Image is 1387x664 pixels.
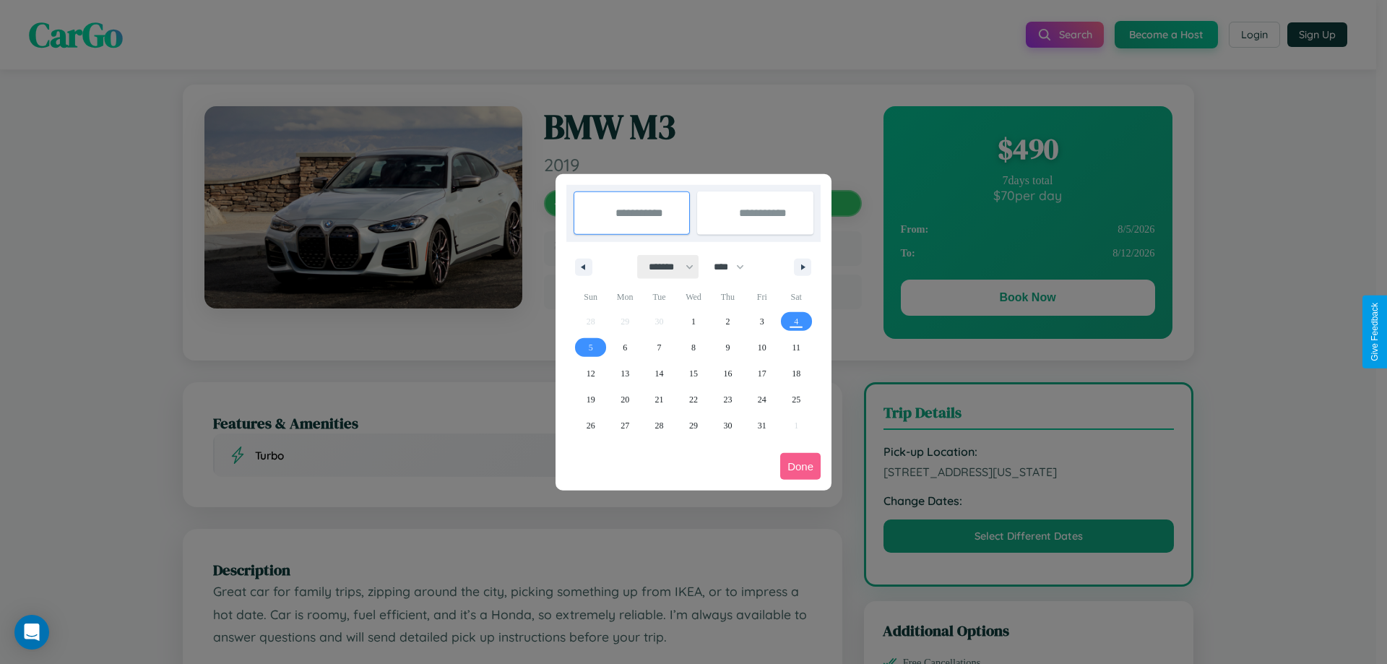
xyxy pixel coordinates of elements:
button: 29 [676,413,710,439]
button: 10 [745,335,779,361]
span: 20 [621,387,629,413]
button: 21 [642,387,676,413]
button: 26 [574,413,608,439]
button: 5 [574,335,608,361]
span: 1 [691,309,696,335]
button: 28 [642,413,676,439]
span: 22 [689,387,698,413]
span: 19 [587,387,595,413]
span: 25 [792,387,800,413]
span: 31 [758,413,766,439]
span: Tue [642,285,676,309]
span: 29 [689,413,698,439]
button: 25 [779,387,813,413]
button: 2 [711,309,745,335]
span: 28 [655,413,664,439]
button: 27 [608,413,641,439]
span: 26 [587,413,595,439]
button: 11 [779,335,813,361]
button: 14 [642,361,676,387]
button: 3 [745,309,779,335]
span: 30 [723,413,732,439]
button: 1 [676,309,710,335]
span: 4 [794,309,798,335]
span: 3 [760,309,764,335]
span: 18 [792,361,800,387]
button: 4 [779,309,813,335]
button: 8 [676,335,710,361]
span: 5 [589,335,593,361]
span: Wed [676,285,710,309]
span: 8 [691,335,696,361]
button: 20 [608,387,641,413]
button: 7 [642,335,676,361]
button: 17 [745,361,779,387]
span: 2 [725,309,730,335]
span: 16 [723,361,732,387]
span: 21 [655,387,664,413]
button: 22 [676,387,710,413]
span: 7 [657,335,662,361]
span: Sat [779,285,813,309]
span: 15 [689,361,698,387]
button: 31 [745,413,779,439]
button: 16 [711,361,745,387]
button: 15 [676,361,710,387]
span: Sun [574,285,608,309]
span: 17 [758,361,766,387]
span: 23 [723,387,732,413]
span: 13 [621,361,629,387]
div: Give Feedback [1370,303,1380,361]
span: 11 [792,335,800,361]
span: Thu [711,285,745,309]
button: 30 [711,413,745,439]
button: 9 [711,335,745,361]
span: 6 [623,335,627,361]
span: 10 [758,335,766,361]
span: 12 [587,361,595,387]
button: 12 [574,361,608,387]
button: 6 [608,335,641,361]
button: 23 [711,387,745,413]
button: 24 [745,387,779,413]
span: 14 [655,361,664,387]
button: 18 [779,361,813,387]
button: 19 [574,387,608,413]
button: 13 [608,361,641,387]
span: Fri [745,285,779,309]
span: 9 [725,335,730,361]
button: Done [780,453,821,480]
span: 27 [621,413,629,439]
span: Mon [608,285,641,309]
div: Open Intercom Messenger [14,615,49,650]
span: 24 [758,387,766,413]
